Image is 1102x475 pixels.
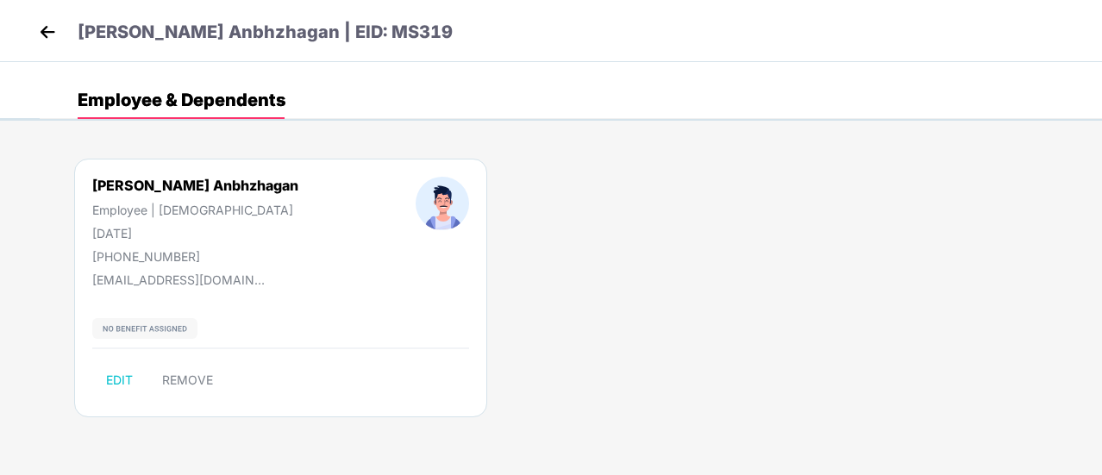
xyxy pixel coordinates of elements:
[92,272,265,287] div: [EMAIL_ADDRESS][DOMAIN_NAME]
[78,19,453,46] p: [PERSON_NAME] Anbhzhagan | EID: MS319
[92,318,197,339] img: svg+xml;base64,PHN2ZyB4bWxucz0iaHR0cDovL3d3dy53My5vcmcvMjAwMC9zdmciIHdpZHRoPSIxMjIiIGhlaWdodD0iMj...
[92,226,298,241] div: [DATE]
[162,373,213,387] span: REMOVE
[34,19,60,45] img: back
[92,366,147,394] button: EDIT
[416,177,469,230] img: profileImage
[92,203,298,217] div: Employee | [DEMOGRAPHIC_DATA]
[92,249,298,264] div: [PHONE_NUMBER]
[148,366,227,394] button: REMOVE
[92,177,298,194] div: [PERSON_NAME] Anbhzhagan
[106,373,133,387] span: EDIT
[78,91,285,109] div: Employee & Dependents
